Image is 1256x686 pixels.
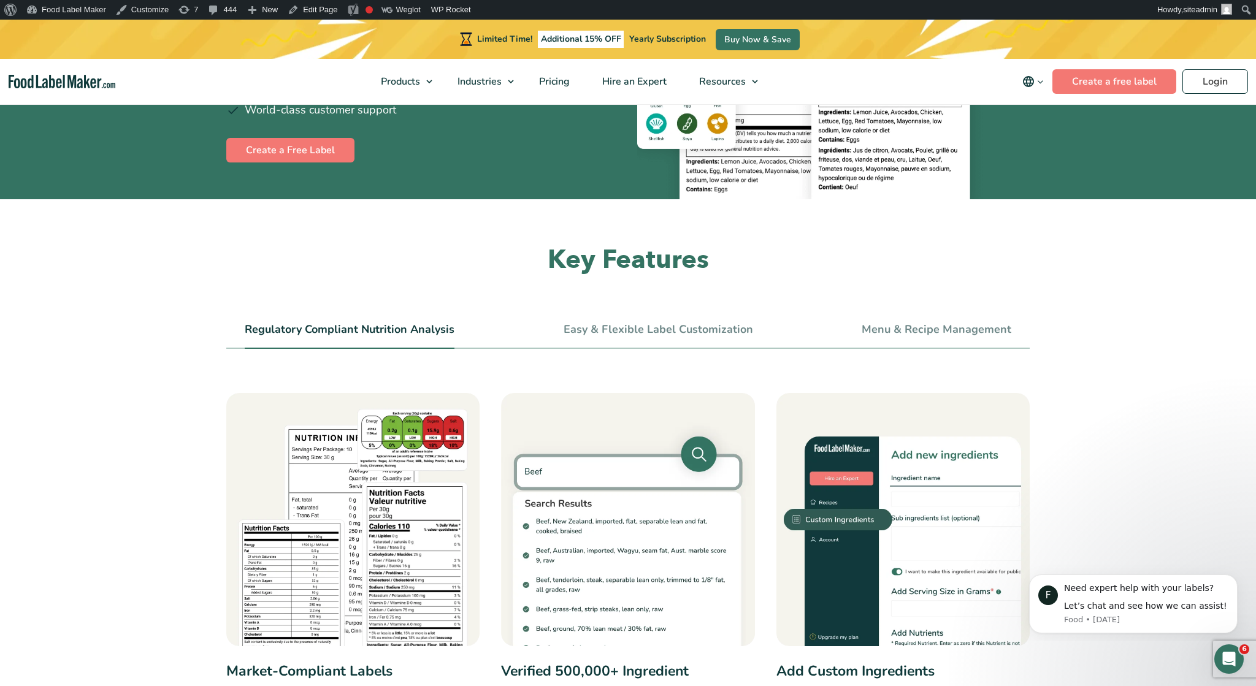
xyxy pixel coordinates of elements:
[366,6,373,13] div: Needs improvement
[377,75,421,88] span: Products
[1239,644,1249,654] span: 6
[1183,5,1217,14] span: siteadmin
[683,59,764,104] a: Resources
[9,75,116,89] a: Food Label Maker homepage
[365,59,438,104] a: Products
[442,59,520,104] a: Industries
[1011,563,1256,641] iframe: Intercom notifications message
[535,75,571,88] span: Pricing
[776,661,1030,682] h3: Add Custom Ingredients
[226,138,354,162] a: Create a Free Label
[538,31,624,48] span: Additional 15% OFF
[245,323,454,337] a: Regulatory Compliant Nutrition Analysis
[245,321,454,349] li: Regulatory Compliant Nutrition Analysis
[454,75,503,88] span: Industries
[564,321,753,349] li: Easy & Flexible Label Customization
[1214,644,1244,674] iframe: Intercom live chat
[564,323,753,337] a: Easy & Flexible Label Customization
[1052,69,1176,94] a: Create a free label
[1014,69,1052,94] button: Change language
[862,323,1011,337] a: Menu & Recipe Management
[523,59,583,104] a: Pricing
[226,661,480,682] h3: Market-Compliant Labels
[226,243,1030,277] h2: Key Features
[862,321,1011,349] li: Menu & Recipe Management
[245,102,396,118] span: World-class customer support
[629,33,706,45] span: Yearly Subscription
[716,29,800,50] a: Buy Now & Save
[695,75,747,88] span: Resources
[599,75,668,88] span: Hire an Expert
[1182,69,1248,94] a: Login
[586,59,680,104] a: Hire an Expert
[477,33,532,45] span: Limited Time!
